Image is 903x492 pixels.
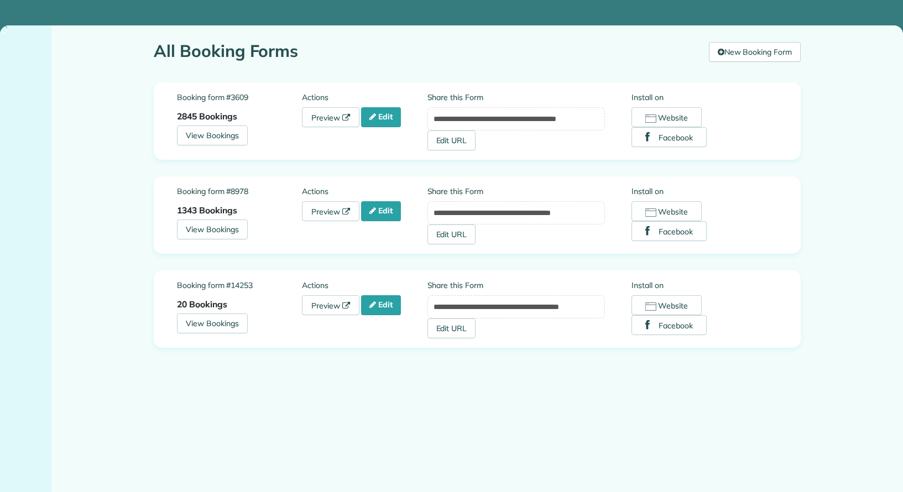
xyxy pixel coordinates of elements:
[177,219,248,239] a: View Bookings
[302,107,359,127] a: Preview
[177,92,302,103] label: Booking form #3609
[631,186,777,197] label: Install on
[361,201,401,221] a: Edit
[177,125,248,145] a: View Bookings
[631,201,702,221] button: Website
[302,186,427,197] label: Actions
[177,205,237,216] strong: 1343 Bookings
[631,221,707,241] button: Facebook
[427,280,606,291] label: Share this Form
[302,295,359,315] a: Preview
[177,280,302,291] label: Booking form #14253
[361,107,401,127] a: Edit
[427,186,606,197] label: Share this Form
[631,295,702,315] button: Website
[427,318,476,338] a: Edit URL
[302,280,427,291] label: Actions
[631,280,777,291] label: Install on
[427,224,476,244] a: Edit URL
[154,42,701,60] h1: All Booking Forms
[177,299,227,310] strong: 20 Bookings
[709,42,801,62] a: New Booking Form
[177,186,302,197] label: Booking form #8978
[302,92,427,103] label: Actions
[631,315,707,335] button: Facebook
[302,201,359,221] a: Preview
[177,111,237,122] strong: 2845 Bookings
[427,92,606,103] label: Share this Form
[361,295,401,315] a: Edit
[631,107,702,127] button: Website
[427,130,476,150] a: Edit URL
[631,127,707,147] button: Facebook
[177,313,248,333] a: View Bookings
[631,92,777,103] label: Install on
